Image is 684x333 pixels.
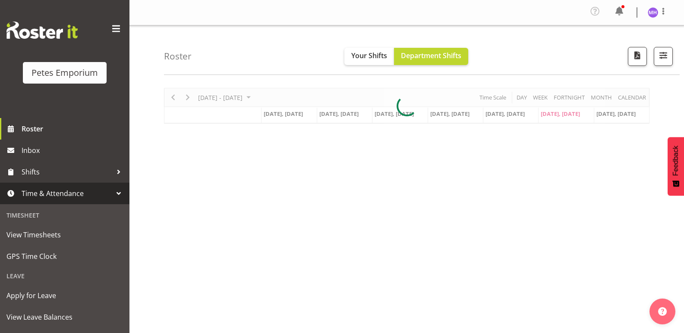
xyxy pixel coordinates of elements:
img: Rosterit website logo [6,22,78,39]
h4: Roster [164,51,192,61]
button: Download a PDF of the roster according to the set date range. [628,47,647,66]
a: Apply for Leave [2,285,127,306]
img: mackenzie-halford4471.jpg [648,7,658,18]
button: Department Shifts [394,48,468,65]
button: Filter Shifts [654,47,673,66]
span: Your Shifts [351,51,387,60]
span: Shifts [22,165,112,178]
button: Feedback - Show survey [668,137,684,196]
span: Time & Attendance [22,187,112,200]
span: Department Shifts [401,51,461,60]
span: GPS Time Clock [6,250,123,263]
a: GPS Time Clock [2,246,127,267]
a: View Leave Balances [2,306,127,328]
img: help-xxl-2.png [658,307,667,316]
button: Your Shifts [344,48,394,65]
div: Leave [2,267,127,285]
span: View Timesheets [6,228,123,241]
span: Apply for Leave [6,289,123,302]
div: Timesheet [2,206,127,224]
div: Petes Emporium [32,66,98,79]
span: Roster [22,122,125,135]
span: View Leave Balances [6,311,123,324]
span: Inbox [22,144,125,157]
a: View Timesheets [2,224,127,246]
span: Feedback [672,146,680,176]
